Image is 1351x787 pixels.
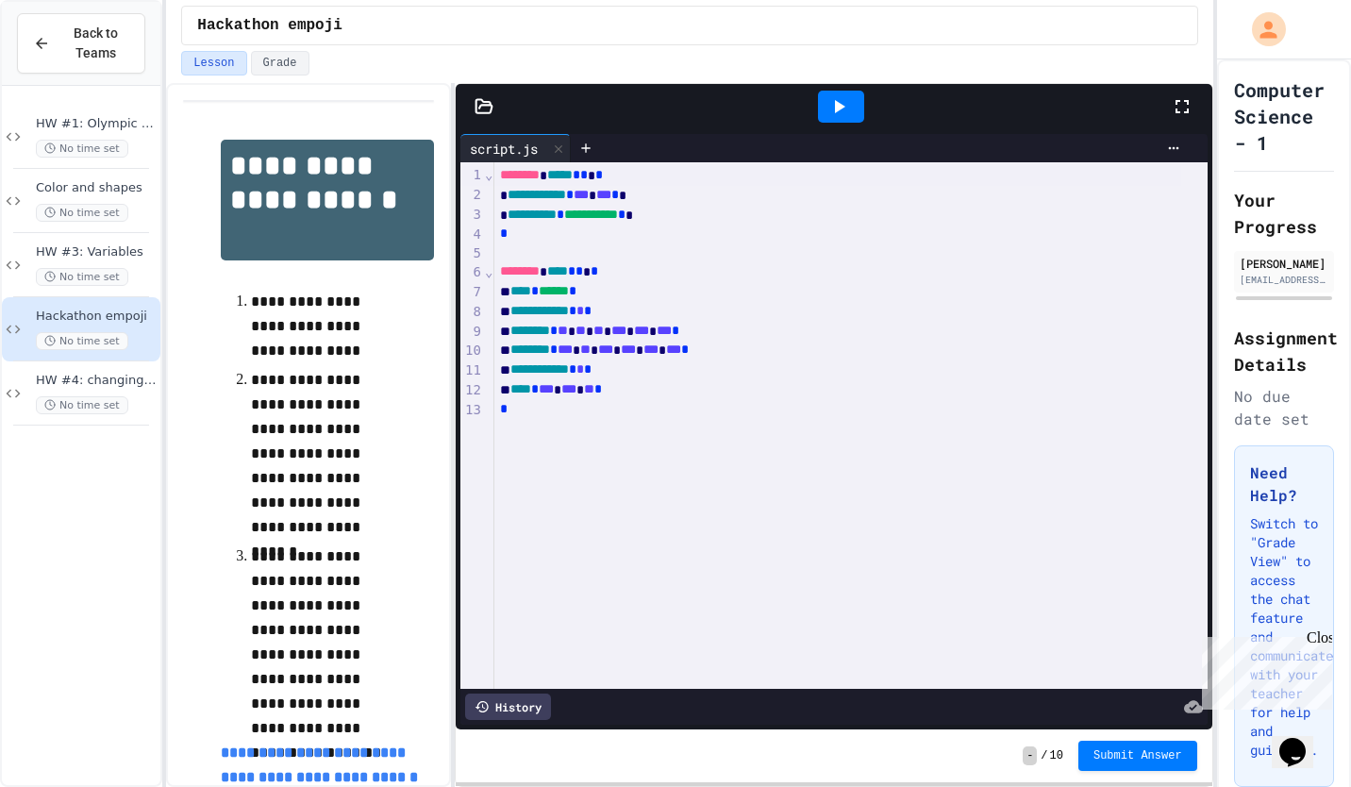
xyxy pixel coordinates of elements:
div: [EMAIL_ADDRESS][DOMAIN_NAME] [1240,273,1328,287]
button: Grade [251,51,309,75]
button: Back to Teams [17,13,145,74]
span: Fold line [484,167,493,182]
div: History [465,694,551,720]
div: 6 [460,263,484,283]
div: 8 [460,303,484,323]
span: No time set [36,140,128,158]
div: Chat with us now!Close [8,8,130,120]
h2: Your Progress [1234,187,1334,240]
span: HW #4: changing emoji [36,373,157,389]
span: Fold line [484,264,493,279]
span: / [1041,748,1047,763]
div: No due date set [1234,385,1334,430]
div: 11 [460,361,484,381]
p: Switch to "Grade View" to access the chat feature and communicate with your teacher for help and ... [1250,514,1318,760]
div: 10 [460,342,484,361]
div: 3 [460,206,484,226]
span: HW #1: Olympic rings [36,116,157,132]
div: 4 [460,226,484,245]
span: Back to Teams [61,24,129,63]
div: script.js [460,134,571,162]
div: 13 [460,401,484,421]
div: 9 [460,323,484,343]
div: My Account [1232,8,1291,51]
div: script.js [460,139,547,159]
span: - [1023,746,1037,765]
div: 7 [460,283,484,303]
iframe: chat widget [1272,712,1332,768]
div: 2 [460,186,484,206]
button: Submit Answer [1078,741,1197,771]
div: [PERSON_NAME] [1240,255,1328,272]
span: Hackathon empoji [36,309,157,325]
h1: Computer Science - 1 [1234,76,1334,156]
div: 12 [460,381,484,401]
h2: Assignment Details [1234,325,1334,377]
div: 1 [460,166,484,186]
span: No time set [36,204,128,222]
span: Submit Answer [1093,748,1182,763]
span: No time set [36,268,128,286]
span: Hackathon empoji [197,14,342,37]
iframe: chat widget [1194,629,1332,710]
h3: Need Help? [1250,461,1318,507]
span: No time set [36,396,128,414]
span: HW #3: Variables [36,244,157,260]
div: 5 [460,244,484,263]
span: 10 [1050,748,1063,763]
span: Color and shapes [36,180,157,196]
span: No time set [36,332,128,350]
button: Lesson [181,51,246,75]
